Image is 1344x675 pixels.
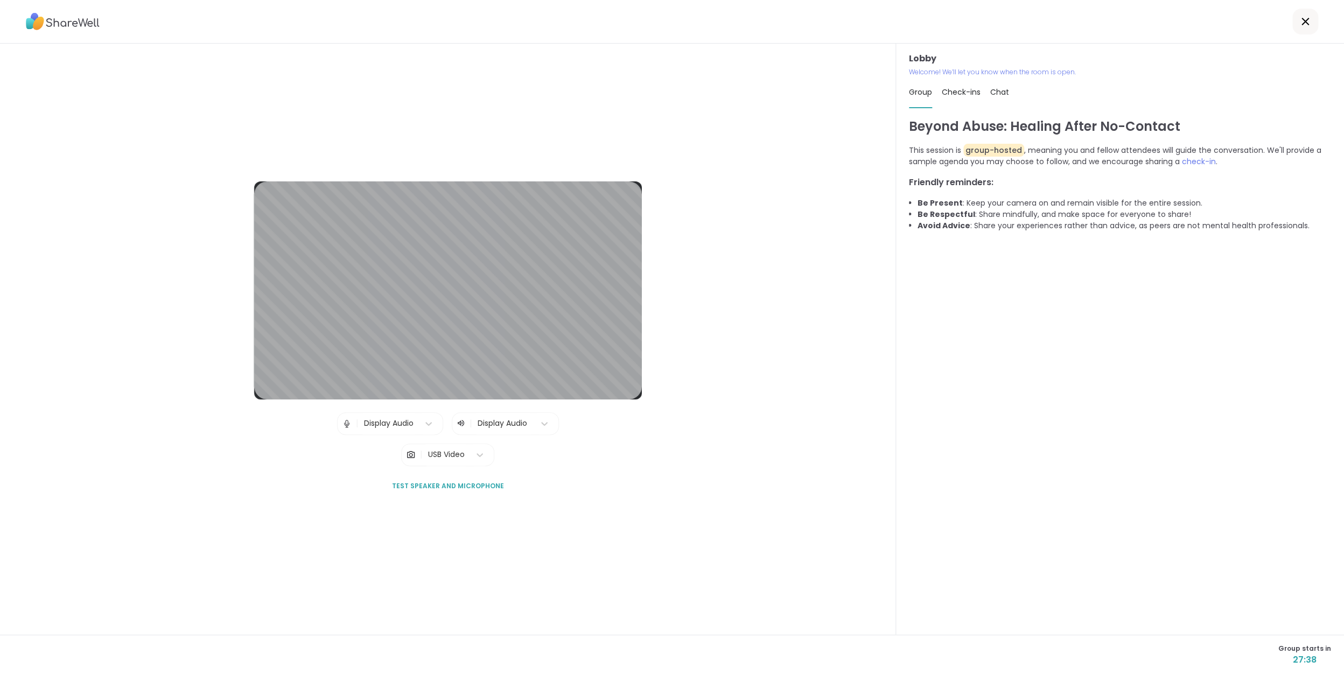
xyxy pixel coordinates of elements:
span: Group [909,87,932,97]
span: Test speaker and microphone [392,481,504,491]
li: : Share your experiences rather than advice, as peers are not mental health professionals. [918,220,1331,231]
b: Be Respectful [918,209,975,220]
h3: Lobby [909,52,1331,65]
span: | [356,413,359,434]
img: Camera [406,444,416,466]
p: This session is , meaning you and fellow attendees will guide the conversation. We'll provide a s... [909,145,1331,167]
button: Test speaker and microphone [388,475,508,497]
h1: Beyond Abuse: Healing After No-Contact [909,117,1331,136]
b: Avoid Advice [918,220,970,231]
b: Be Present [918,198,963,208]
div: Display Audio [364,418,414,429]
p: Welcome! We’ll let you know when the room is open. [909,67,1331,77]
img: ShareWell Logo [26,9,100,34]
span: Check-ins [942,87,981,97]
img: Microphone [342,413,352,434]
li: : Share mindfully, and make space for everyone to share! [918,209,1331,220]
span: 27:38 [1278,653,1331,666]
span: check-in [1182,156,1216,167]
span: Group starts in [1278,644,1331,653]
span: Chat [990,87,1009,97]
li: : Keep your camera on and remain visible for the entire session. [918,198,1331,209]
span: | [420,444,423,466]
h3: Friendly reminders: [909,176,1331,189]
span: | [470,417,472,430]
div: USB Video [428,449,465,460]
span: group-hosted [963,144,1024,157]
